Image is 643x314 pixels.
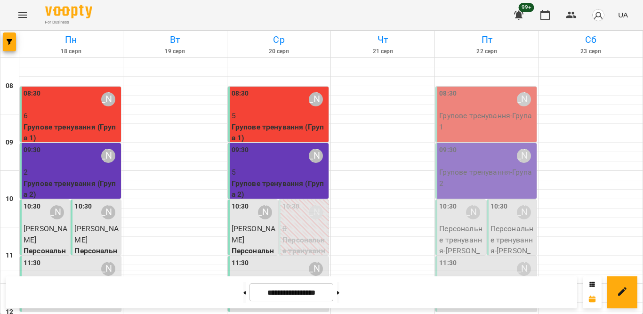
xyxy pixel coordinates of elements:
[436,32,537,47] h6: Пт
[24,145,41,155] label: 09:30
[282,223,327,234] p: 0
[232,178,327,200] p: Групове тренування (Група 2)
[21,47,121,56] h6: 18 серп
[101,92,115,106] div: Тетяна Орешко-Кушнір
[232,145,249,155] label: 09:30
[24,167,119,178] p: 2
[517,92,531,106] div: Тетяна Орешко-Кушнір
[232,258,249,268] label: 11:30
[125,47,225,56] h6: 19 серп
[517,205,531,219] div: Тетяна Орешко-Кушнір
[614,6,632,24] button: UA
[6,194,13,204] h6: 10
[439,145,457,155] label: 09:30
[24,178,119,200] p: Групове тренування (Група 2)
[232,201,249,212] label: 10:30
[11,4,34,26] button: Menu
[232,110,327,121] p: 5
[540,32,641,47] h6: Сб
[74,224,118,244] span: [PERSON_NAME]
[540,47,641,56] h6: 23 серп
[229,47,330,56] h6: 20 серп
[45,5,92,18] img: Voopty Logo
[24,224,67,244] span: [PERSON_NAME]
[439,110,535,132] p: Групове тренування - Група 1
[282,201,300,212] label: 10:30
[258,205,272,219] div: Тетяна Орешко-Кушнір
[232,224,275,244] span: [PERSON_NAME]
[309,149,323,163] div: Тетяна Орешко-Кушнір
[21,32,121,47] h6: Пн
[232,89,249,99] label: 08:30
[50,205,64,219] div: Тетяна Орешко-Кушнір
[24,245,68,279] p: Персональне тренування
[24,258,41,268] label: 11:30
[125,32,225,47] h6: Вт
[24,89,41,99] label: 08:30
[439,201,457,212] label: 10:30
[490,201,508,212] label: 10:30
[439,258,457,268] label: 11:30
[101,205,115,219] div: Тетяна Орешко-Кушнір
[332,32,433,47] h6: Чт
[24,201,41,212] label: 10:30
[592,8,605,22] img: avatar_s.png
[490,223,535,267] p: Персональне тренування - [PERSON_NAME]
[6,250,13,261] h6: 11
[24,110,119,121] p: 6
[517,262,531,276] div: Тетяна Орешко-Кушнір
[101,262,115,276] div: Тетяна Орешко-Кушнір
[309,262,323,276] div: Тетяна Орешко-Кушнір
[332,47,433,56] h6: 21 серп
[517,149,531,163] div: Тетяна Орешко-Кушнір
[439,89,457,99] label: 08:30
[229,32,330,47] h6: Ср
[439,167,535,189] p: Групове тренування - Група 2
[232,121,327,144] p: Групове тренування (Група 1)
[439,223,483,267] p: Персональне тренування - [PERSON_NAME]
[74,245,119,279] p: Персональне тренування
[232,245,276,279] p: Персональне тренування
[309,92,323,106] div: Тетяна Орешко-Кушнір
[309,205,323,219] div: Тетяна Орешко-Кушнір
[618,10,628,20] span: UA
[101,149,115,163] div: Тетяна Орешко-Кушнір
[519,3,534,12] span: 99+
[466,205,480,219] div: Тетяна Орешко-Кушнір
[6,81,13,91] h6: 08
[24,121,119,144] p: Групове тренування (Група 1)
[282,234,327,279] p: Персональне тренування ([PERSON_NAME])
[232,167,327,178] p: 5
[74,201,92,212] label: 10:30
[6,137,13,148] h6: 09
[45,19,92,25] span: For Business
[436,47,537,56] h6: 22 серп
